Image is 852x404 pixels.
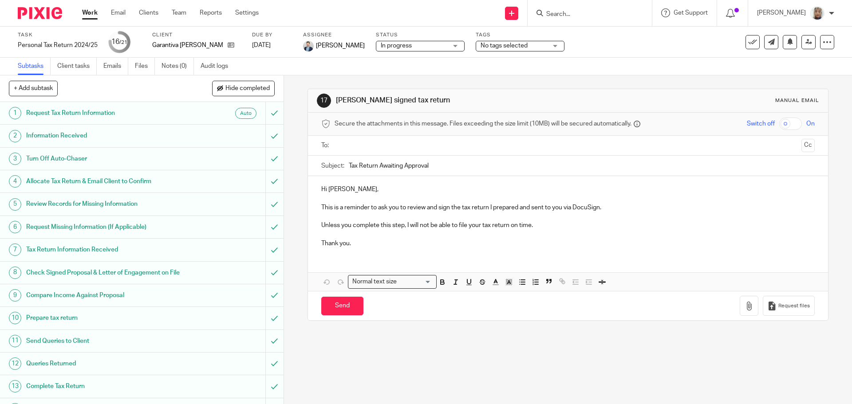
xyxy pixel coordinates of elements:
[634,121,640,127] i: Files are stored in Pixie and a secure link is sent to the message recipient.
[26,129,180,142] h1: Information Received
[103,58,128,75] a: Emails
[9,221,21,233] div: 6
[172,8,186,17] a: Team
[228,42,234,48] i: Open client page
[801,139,815,152] button: Cc
[152,41,223,50] p: Garantiva [PERSON_NAME]
[783,35,797,49] button: Snooze task
[265,239,284,261] div: Mark as to do
[303,41,314,51] img: Jason Waite
[381,43,412,49] span: In progress
[235,8,259,17] a: Settings
[9,175,21,188] div: 4
[152,41,223,50] span: Garantiva Reade, Evelyn
[111,8,126,17] a: Email
[775,97,819,104] div: Manual email
[26,311,180,325] h1: Prepare tax return
[265,125,284,147] div: Mark as to do
[26,289,180,302] h1: Compare Income Against Proposal
[152,31,241,39] label: Client
[26,266,180,279] h1: Check Signed Proposal & Letter of Engagement on File
[321,203,814,212] p: This is a reminder to ask you to review and sign the tax return I prepared and sent to you via Do...
[747,119,775,128] span: Switch off
[235,108,256,119] div: Automated emails are sent as soon as the preceding subtask is completed.
[545,11,625,19] input: Search
[316,41,365,50] span: [PERSON_NAME]
[321,221,814,230] p: Unless you complete this step, I will not be able to file your tax return on time.
[317,94,331,108] div: 17
[9,243,21,256] div: 7
[265,284,284,306] div: Mark as to do
[265,353,284,375] div: Mark as to do
[26,175,180,188] h1: Allocate Tax Return & Email Client to Confirm
[26,380,180,393] h1: Complete Tax Return
[801,35,816,49] a: Reassign task
[336,96,587,105] h1: [PERSON_NAME] signed tax return
[806,119,815,128] span: On
[139,8,158,17] a: Clients
[18,58,51,75] a: Subtasks
[265,262,284,284] div: Mark as to do
[399,277,431,286] input: Search for option
[9,312,21,324] div: 10
[265,148,284,170] div: Mark as to do
[764,35,778,49] a: Send new email to Garantiva Reade, Evelyn
[18,41,98,50] div: Personal Tax Return 2024/25
[481,43,528,49] span: No tags selected
[26,243,180,256] h1: Tax Return Information Received
[265,307,284,329] div: Mark as to do
[9,153,21,165] div: 3
[9,380,21,392] div: 13
[119,40,127,45] small: /21
[26,334,180,348] h1: Send Queries to Client
[9,107,21,119] div: 1
[82,8,98,17] a: Work
[348,275,437,289] div: Search for option
[674,10,708,16] span: Get Support
[335,119,631,128] span: Secure the attachments in this message. Files exceeding the size limit (10MB) will be secured aut...
[9,289,21,302] div: 9
[265,330,284,352] div: Mark as to do
[9,81,58,96] button: + Add subtask
[225,85,270,92] span: Hide completed
[57,58,97,75] a: Client tasks
[321,185,814,194] p: Hi [PERSON_NAME],
[476,31,564,39] label: Tags
[265,193,284,215] div: Mark as to do
[9,267,21,279] div: 8
[135,58,155,75] a: Files
[321,239,814,248] p: Thank you.
[265,375,284,397] div: Mark as to do
[9,335,21,347] div: 11
[9,357,21,370] div: 12
[265,216,284,238] div: Mark as to do
[26,197,180,211] h1: Review Records for Missing Information
[265,170,284,192] div: Mark as to do
[252,42,271,48] span: [DATE]
[763,296,814,316] button: Request files
[321,141,331,150] label: To:
[321,161,344,170] label: Subject:
[26,152,180,165] h1: Turn Off Auto-Chaser
[18,31,98,39] label: Task
[111,37,127,47] div: 16
[376,31,465,39] label: Status
[9,198,21,211] div: 5
[26,106,180,120] h1: Request Tax Return Information
[26,220,180,234] h1: Request Missing Information (If Applicable)
[201,58,235,75] a: Audit logs
[303,31,365,39] label: Assignee
[350,277,398,286] span: Normal text size
[265,102,284,124] div: Can't undo an automated email
[321,297,363,316] input: Send
[252,31,292,39] label: Due by
[212,81,275,96] button: Hide completed
[162,58,194,75] a: Notes (0)
[810,6,824,20] img: Sara%20Zdj%C4%99cie%20.jpg
[26,357,180,370] h1: Queries Returned
[18,7,62,19] img: Pixie
[9,130,21,142] div: 2
[757,8,806,17] p: [PERSON_NAME]
[200,8,222,17] a: Reports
